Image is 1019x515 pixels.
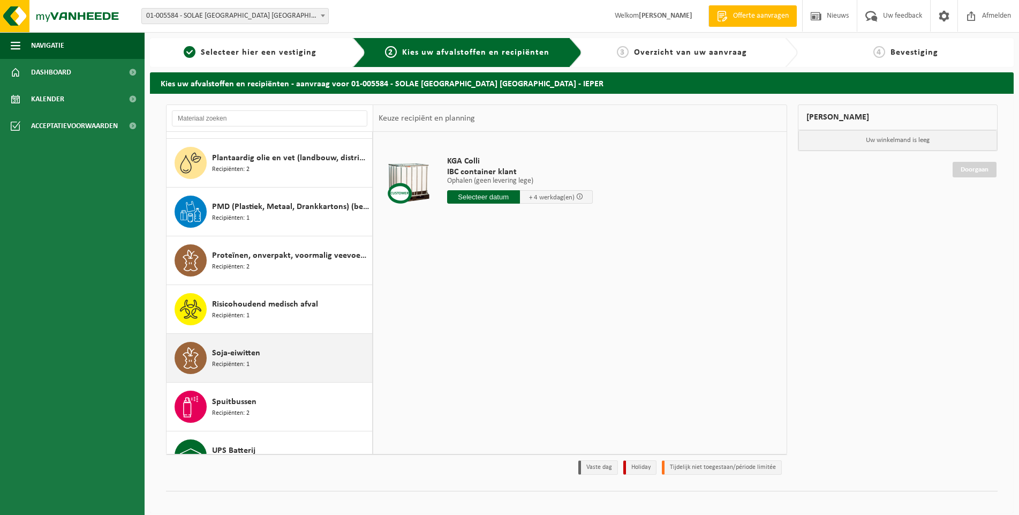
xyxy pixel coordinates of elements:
[212,152,369,165] span: Plantaardig olie en vet (landbouw, distributie, voedingsambachten)
[873,46,885,58] span: 4
[167,139,373,188] button: Plantaardig olie en vet (landbouw, distributie, voedingsambachten) Recipiënten: 2
[447,156,593,167] span: KGA Colli
[212,360,250,370] span: Recipiënten: 1
[167,431,373,480] button: UPS Batterij
[172,110,367,126] input: Materiaal zoeken
[639,12,692,20] strong: [PERSON_NAME]
[167,236,373,285] button: Proteïnen, onverpakt, voormalig veevoeder Recipiënten: 2
[212,395,256,408] span: Spuitbussen
[167,334,373,383] button: Soja-eiwitten Recipiënten: 1
[617,46,629,58] span: 3
[212,213,250,223] span: Recipiënten: 1
[201,48,316,57] span: Selecteer hier een vestiging
[623,460,656,475] li: Holiday
[402,48,549,57] span: Kies uw afvalstoffen en recipiënten
[212,347,260,360] span: Soja-eiwitten
[184,46,195,58] span: 1
[578,460,618,475] li: Vaste dag
[447,190,520,204] input: Selecteer datum
[31,86,64,113] span: Kalender
[708,5,797,27] a: Offerte aanvragen
[798,105,998,130] div: [PERSON_NAME]
[142,9,328,24] span: 01-005584 - SOLAE BELGIUM NV - IEPER
[662,460,782,475] li: Tijdelijk niet toegestaan/période limitée
[212,249,369,262] span: Proteïnen, onverpakt, voormalig veevoeder
[529,194,575,201] span: + 4 werkdag(en)
[447,167,593,177] span: IBC container klant
[953,162,997,177] a: Doorgaan
[212,200,369,213] span: PMD (Plastiek, Metaal, Drankkartons) (bedrijven)
[890,48,938,57] span: Bevestiging
[212,444,255,457] span: UPS Batterij
[155,46,344,59] a: 1Selecteer hier een vestiging
[373,105,480,132] div: Keuze recipiënt en planning
[634,48,747,57] span: Overzicht van uw aanvraag
[167,285,373,334] button: Risicohoudend medisch afval Recipiënten: 1
[167,188,373,236] button: PMD (Plastiek, Metaal, Drankkartons) (bedrijven) Recipiënten: 1
[212,311,250,321] span: Recipiënten: 1
[212,165,250,175] span: Recipiënten: 2
[447,177,593,185] p: Ophalen (geen levering lege)
[31,32,64,59] span: Navigatie
[167,383,373,431] button: Spuitbussen Recipiënten: 2
[212,262,250,272] span: Recipiënten: 2
[798,130,997,151] p: Uw winkelmand is leeg
[150,72,1014,93] h2: Kies uw afvalstoffen en recipiënten - aanvraag voor 01-005584 - SOLAE [GEOGRAPHIC_DATA] [GEOGRAPH...
[212,298,318,311] span: Risicohoudend medisch afval
[730,11,791,21] span: Offerte aanvragen
[31,59,71,86] span: Dashboard
[385,46,397,58] span: 2
[212,408,250,419] span: Recipiënten: 2
[31,113,118,139] span: Acceptatievoorwaarden
[141,8,329,24] span: 01-005584 - SOLAE BELGIUM NV - IEPER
